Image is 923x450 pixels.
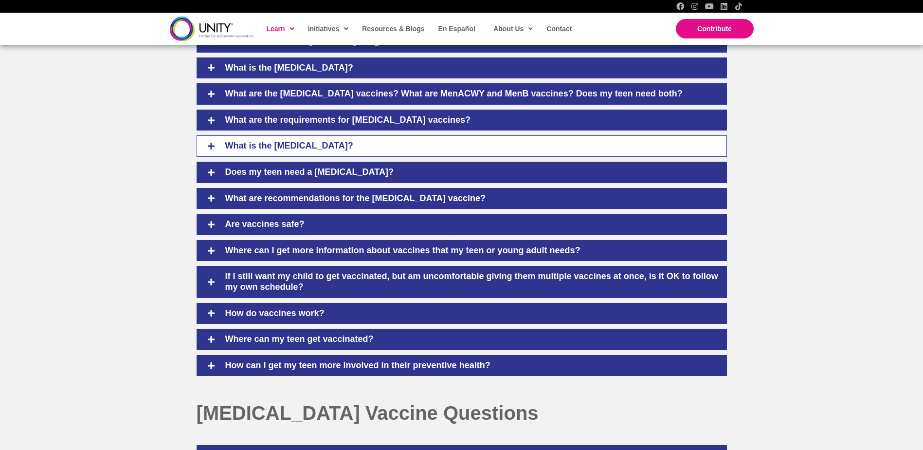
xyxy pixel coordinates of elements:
[216,115,722,126] h4: What are the requirements for [MEDICAL_DATA] vaccines?
[735,2,742,10] a: TikTok
[267,21,294,36] span: Learn
[216,271,722,292] h4: If I still want my child to get vaccinated, but am uncomfortable giving them multiple vaccines at...
[489,18,537,40] a: About Us
[216,193,722,204] h4: What are recommendations for the [MEDICAL_DATA] vaccine?
[720,2,728,10] a: LinkedIn
[216,167,722,178] h4: Does my teen need a [MEDICAL_DATA]?
[216,219,722,230] h4: Are vaccines safe?
[493,21,533,36] span: About Us
[216,245,722,256] h4: Where can I get more information about vaccines that my teen or young adult needs?
[197,402,539,424] span: [MEDICAL_DATA] Vaccine Questions
[216,89,722,99] h4: What are the [MEDICAL_DATA] vaccines? What are MenACWY and MenB vaccines? Does my teen need both?
[546,25,572,33] span: Contact
[357,18,428,40] a: Resources & Blogs
[438,25,475,33] span: En Español
[170,17,253,40] img: unity-logo-dark
[691,2,699,10] a: Instagram
[434,18,479,40] a: En Español
[216,308,722,319] h4: How do vaccines work?
[542,18,576,40] a: Contact
[216,360,722,371] h4: How can I get my teen more involved in their preventive health?
[362,25,424,33] span: Resources & Blogs
[308,21,349,36] span: Initiatives
[216,63,722,74] h4: What is the [MEDICAL_DATA]?
[216,334,722,345] h4: Where can my teen get vaccinated?
[676,2,684,10] a: Facebook
[697,25,732,33] span: Contribute
[676,19,754,38] a: Contribute
[216,141,722,151] h4: What is the [MEDICAL_DATA]?
[706,2,713,10] a: YouTube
